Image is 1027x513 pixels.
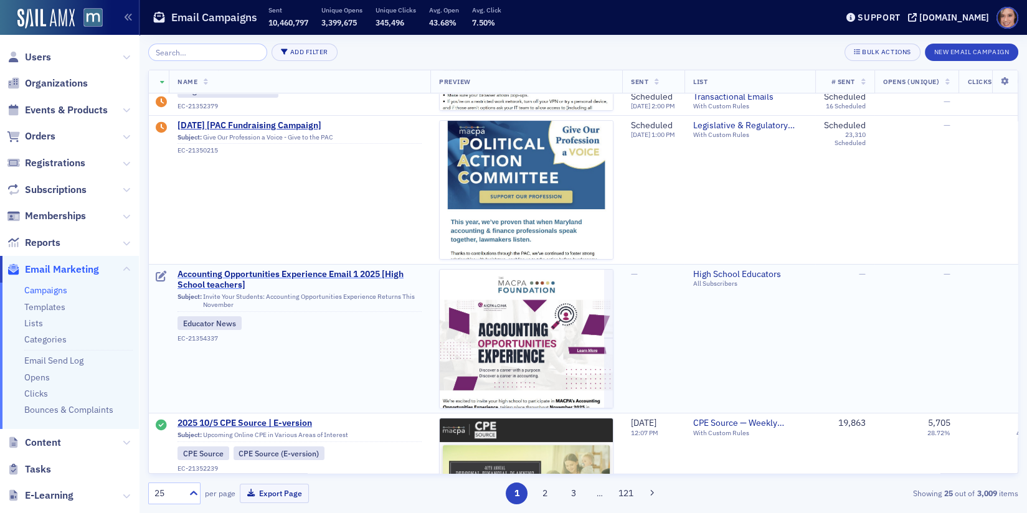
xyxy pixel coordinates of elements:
span: Reports [25,236,60,250]
a: View Homepage [75,8,103,29]
span: Accounting Opportunities Experience Email 1 2025 [High School teachers] [177,269,422,291]
strong: 25 [942,487,955,499]
span: Organizations [25,77,88,90]
p: Sent [268,6,308,14]
a: Templates [24,301,65,313]
div: EC-21354337 [177,334,422,342]
p: Unique Clicks [376,6,416,14]
span: — [631,268,638,280]
div: EC-21350215 [177,146,422,154]
button: Add Filter [272,44,338,61]
span: Opens (Unique) [883,77,939,86]
time: 12:07 PM [631,428,658,436]
div: Give Our Profession a Voice - Give to the PAC [177,133,422,144]
a: Bounces & Complaints [24,404,113,415]
div: Support [858,12,901,23]
button: 121 [615,482,637,504]
span: Profile [996,7,1018,29]
div: CPE Source (E-version) [234,446,325,459]
span: 7.50% [472,17,495,27]
a: Reports [7,236,60,250]
button: 2 [534,482,556,504]
div: 19,863 [824,418,866,429]
div: EC-21352239 [177,464,422,473]
a: Opens [24,372,50,383]
span: — [943,120,950,131]
span: Subject: [177,431,202,439]
strong: 3,009 [975,487,999,499]
a: Campaigns [24,285,67,296]
a: Organizations [7,77,88,90]
a: Email Marketing [7,263,99,276]
p: Unique Opens [321,6,362,14]
span: List [693,77,708,86]
div: Showing out of items [737,487,1018,499]
a: Users [7,50,51,64]
a: E-Learning [7,489,73,502]
div: With Custom Rules [693,131,807,139]
a: 2025 10/5 CPE Source | E-version [177,418,422,429]
div: CPE Source [177,446,229,459]
div: 16 Scheduled [826,103,866,111]
p: Avg. Click [472,6,501,14]
span: Tasks [25,463,51,476]
input: Search… [148,44,267,61]
span: Content [25,436,61,449]
div: Educator News [177,316,242,330]
a: CPE Source — Weekly Upcoming CPE Course List [693,418,807,429]
span: Subject: [177,293,202,309]
span: — [859,268,866,280]
a: Clicks [24,388,48,399]
div: Bulk Actions [862,49,911,55]
div: Upcoming Online CPE in Various Areas of Interest [177,431,422,442]
button: Bulk Actions [845,44,920,61]
a: Events & Products [7,103,108,117]
a: Content [7,436,61,449]
div: Draft [156,122,167,134]
a: Orders [7,129,55,143]
a: Memberships [7,209,86,223]
span: … [591,487,608,499]
span: [DATE] [631,417,656,428]
span: Users [25,50,51,64]
a: SailAMX [17,9,75,29]
a: Categories [24,334,67,345]
div: Draft [156,271,167,283]
a: High School Educators [693,269,807,280]
a: Tasks [7,463,51,476]
span: Sent [631,77,648,86]
span: 43.68% [429,17,457,27]
span: 2:00 PM [651,102,675,111]
button: 1 [506,482,528,504]
a: New Email Campaign [925,45,1018,57]
div: [DOMAIN_NAME] [919,12,989,23]
label: per page [205,487,235,499]
span: 1:00 PM [651,130,675,139]
div: Scheduled [824,120,866,131]
div: Scheduled [631,92,675,103]
div: Scheduled [824,92,866,103]
a: Transactional Emails [693,92,807,103]
div: 5,705 [927,418,950,429]
span: Orders [25,129,55,143]
div: Invite Your Students: Accounting Opportunities Experience Returns This November [177,293,422,312]
div: Sent [156,420,167,432]
span: [DATE] [631,102,651,111]
span: 10,460,797 [268,17,308,27]
a: [DATE] [PAC Fundraising Campaign] [177,120,422,131]
span: E-Learning [25,489,73,502]
button: Export Page [240,484,309,503]
span: Preview [439,77,471,86]
div: All Subscribers [693,280,807,288]
a: Legislative & Regulatory Updates [693,120,807,131]
span: Subject: [177,133,202,141]
span: 3,399,675 [321,17,357,27]
span: Registrations [25,156,85,170]
a: Subscriptions [7,183,87,197]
